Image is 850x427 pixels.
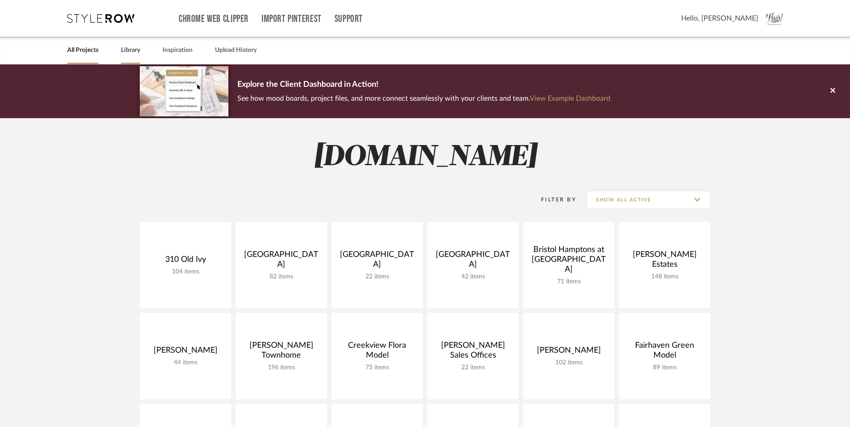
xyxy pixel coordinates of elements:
div: 71 items [530,278,607,286]
p: Explore the Client Dashboard in Action! [237,78,610,92]
div: 196 items [243,364,320,371]
div: Bristol Hamptons at [GEOGRAPHIC_DATA] [530,245,607,278]
div: 22 items [339,273,416,281]
div: 82 items [243,273,320,281]
div: 44 items [147,359,224,367]
a: Chrome Web Clipper [179,15,249,23]
a: Support [335,15,363,23]
div: [PERSON_NAME] [530,346,607,359]
a: Inspiration [163,44,193,56]
a: All Projects [67,44,99,56]
div: [PERSON_NAME] Sales Offices [434,341,511,364]
div: 89 items [626,364,703,371]
div: 75 items [339,364,416,371]
a: View Example Dashboard [530,95,610,102]
p: See how mood boards, project files, and more connect seamlessly with your clients and team. [237,92,610,105]
a: Library [121,44,140,56]
div: 148 items [626,273,703,281]
div: Filter By [529,195,576,204]
img: avatar [765,9,784,28]
a: Import Pinterest [262,15,322,23]
div: [GEOGRAPHIC_DATA] [339,250,416,273]
div: Creekview Flora Model [339,341,416,364]
div: 102 items [530,359,607,367]
div: 22 items [434,364,511,371]
img: d5d033c5-7b12-40c2-a960-1ecee1989c38.png [140,66,228,116]
div: [PERSON_NAME] Townhome [243,341,320,364]
div: Fairhaven Green Model [626,341,703,364]
span: Hello, [PERSON_NAME] [681,13,758,24]
h2: [DOMAIN_NAME] [103,141,747,174]
div: [PERSON_NAME] [147,346,224,359]
div: 42 items [434,273,511,281]
a: Upload History [215,44,257,56]
div: 104 items [147,268,224,276]
div: [GEOGRAPHIC_DATA] [434,250,511,273]
div: [PERSON_NAME] Estates [626,250,703,273]
div: [GEOGRAPHIC_DATA] [243,250,320,273]
div: 310 Old Ivy [147,255,224,268]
